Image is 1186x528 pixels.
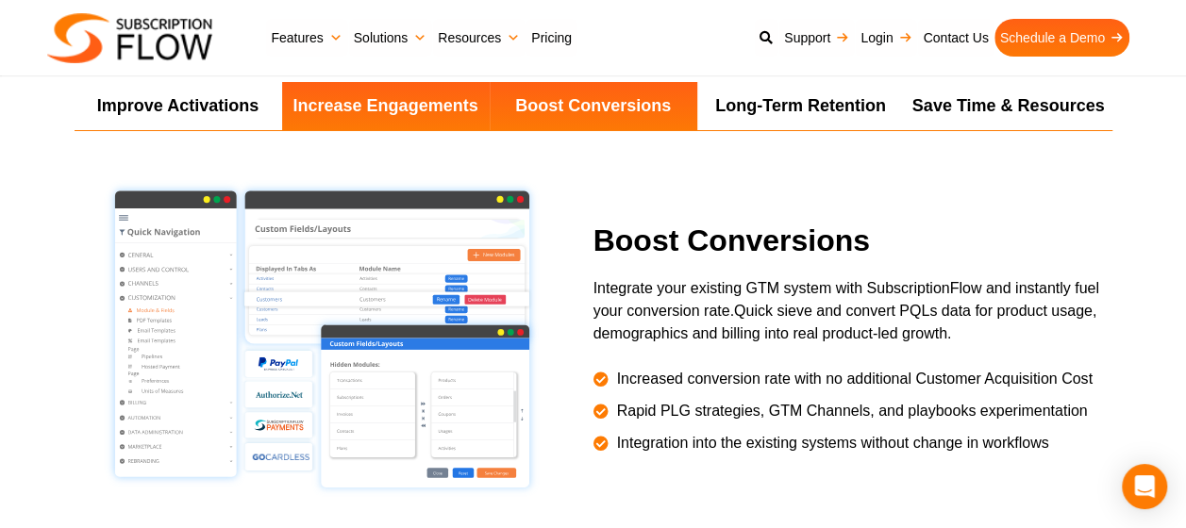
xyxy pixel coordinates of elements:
span: Rapid PLG strategies, GTM Channels, and playbooks experimentation [612,400,1088,422]
div: Open Intercom Messenger [1122,464,1167,509]
a: Pricing [526,19,577,57]
a: Resources [432,19,526,57]
a: Contact Us [917,19,994,57]
span: Integrate your existing GTM system with SubscriptionFlow and instantly fuel your conversion rate. [593,280,1099,319]
li: Improve Activations [75,82,282,130]
li: Long-Term Retention [697,82,905,130]
span: Integration into the existing systems without change in workflows [612,432,1049,454]
a: Features [265,19,347,57]
a: Login [855,19,917,57]
a: Schedule a Demo [994,19,1129,57]
img: Subscriptionflow [47,13,212,63]
p: Quick sieve and convert PQLs data for product usage, demographics and billing into real product-l... [593,277,1103,345]
h2: Boost Conversions [593,223,1103,258]
li: Save Time & Resources [905,82,1112,130]
a: Solutions [348,19,433,57]
li: Increase Engagements [282,82,490,130]
img: Quick-Navigation [102,178,542,499]
span: Increased conversion rate with no additional Customer Acquisition Cost [612,368,1093,390]
a: Support [778,19,855,57]
li: Boost Conversions [490,82,697,130]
